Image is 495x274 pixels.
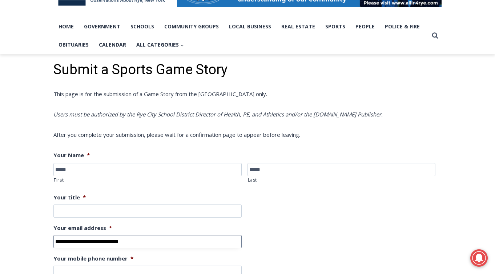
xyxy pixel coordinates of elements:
a: Home [53,17,79,36]
a: People [350,17,380,36]
nav: Primary Navigation [53,17,428,54]
span: Intern @ [DOMAIN_NAME] [190,72,337,89]
p: This page is for the submission of a Game Story from the [GEOGRAPHIC_DATA] only. [53,90,442,98]
a: Sports [320,17,350,36]
button: View Search Form [428,29,442,42]
label: First [54,176,242,184]
a: Police & Fire [380,17,425,36]
p: After you complete your submission, please wait for a confirmation page to appear before leaving. [53,130,442,139]
i: Users must be authorized by the Rye City School District Director of Health, PE, and Athletics an... [53,111,383,118]
a: Government [79,17,125,36]
button: Child menu of All Categories [131,36,189,54]
label: Your title [53,194,86,201]
a: Real Estate [276,17,320,36]
a: Obituaries [53,36,94,54]
div: "The first chef I interviewed talked about coming to [GEOGRAPHIC_DATA] from [GEOGRAPHIC_DATA] in ... [184,0,343,71]
a: Community Groups [159,17,224,36]
a: Calendar [94,36,131,54]
label: Your Name [53,152,90,159]
h1: Submit a Sports Game Story [53,61,442,78]
a: Schools [125,17,159,36]
label: Your email address [53,225,112,232]
a: Local Business [224,17,276,36]
a: Intern @ [DOMAIN_NAME] [175,71,352,91]
label: Your mobile phone number [53,255,133,262]
label: Last [248,176,436,184]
